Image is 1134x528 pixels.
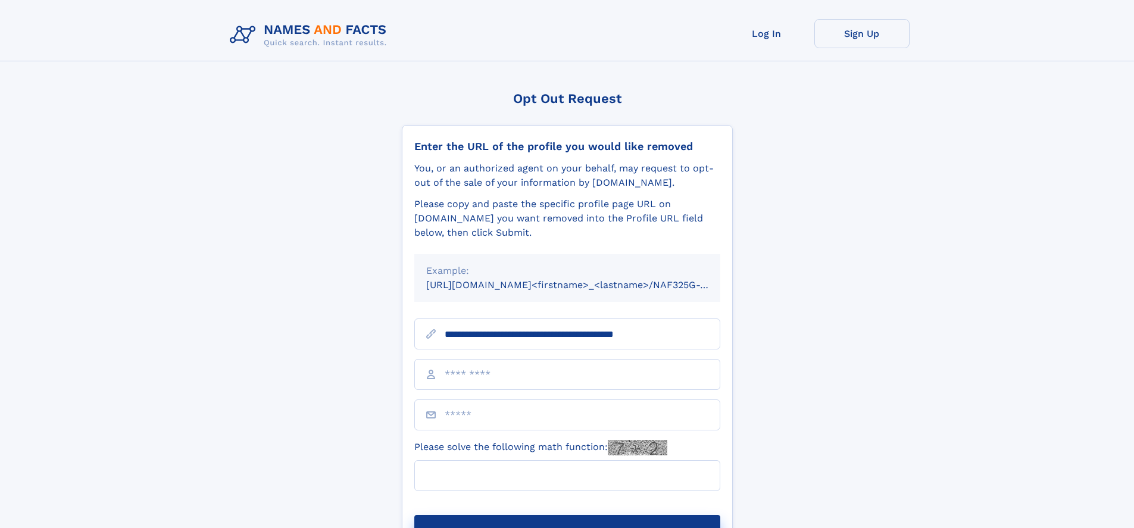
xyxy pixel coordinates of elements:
div: Please copy and paste the specific profile page URL on [DOMAIN_NAME] you want removed into the Pr... [414,197,720,240]
div: Opt Out Request [402,91,733,106]
img: Logo Names and Facts [225,19,396,51]
a: Sign Up [814,19,910,48]
label: Please solve the following math function: [414,440,667,455]
div: Enter the URL of the profile you would like removed [414,140,720,153]
div: You, or an authorized agent on your behalf, may request to opt-out of the sale of your informatio... [414,161,720,190]
a: Log In [719,19,814,48]
small: [URL][DOMAIN_NAME]<firstname>_<lastname>/NAF325G-xxxxxxxx [426,279,743,290]
div: Example: [426,264,708,278]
